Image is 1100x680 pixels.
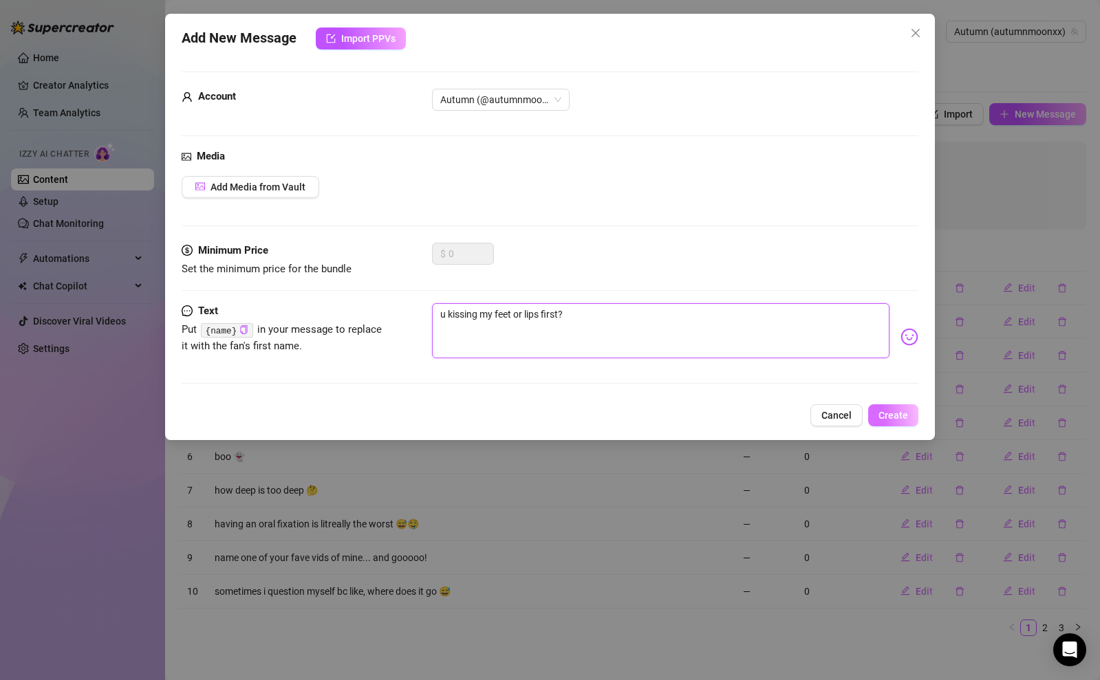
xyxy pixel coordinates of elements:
[316,28,406,50] button: Import PPVs
[195,182,205,191] span: picture
[182,303,193,320] span: message
[905,28,927,39] span: Close
[341,33,396,44] span: Import PPVs
[878,410,908,421] span: Create
[182,89,193,105] span: user
[868,404,918,426] button: Create
[440,89,561,110] span: Autumn (@autumnmoonxx)
[821,410,852,421] span: Cancel
[182,28,296,50] span: Add New Message
[905,22,927,44] button: Close
[211,182,305,193] span: Add Media from Vault
[326,34,336,43] span: import
[198,90,236,102] strong: Account
[810,404,863,426] button: Cancel
[182,243,193,259] span: dollar
[198,305,218,317] strong: Text
[182,176,319,198] button: Add Media from Vault
[201,323,252,338] code: {name}
[239,325,248,335] button: Click to Copy
[239,325,248,334] span: copy
[182,263,352,275] span: Set the minimum price for the bundle
[901,328,918,346] img: svg%3e
[197,150,225,162] strong: Media
[910,28,921,39] span: close
[432,303,889,358] textarea: u kissing my feet or lips first?
[1053,633,1086,666] div: Open Intercom Messenger
[182,323,382,352] span: Put in your message to replace it with the fan's first name.
[198,244,268,256] strong: Minimum Price
[182,149,191,165] span: picture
